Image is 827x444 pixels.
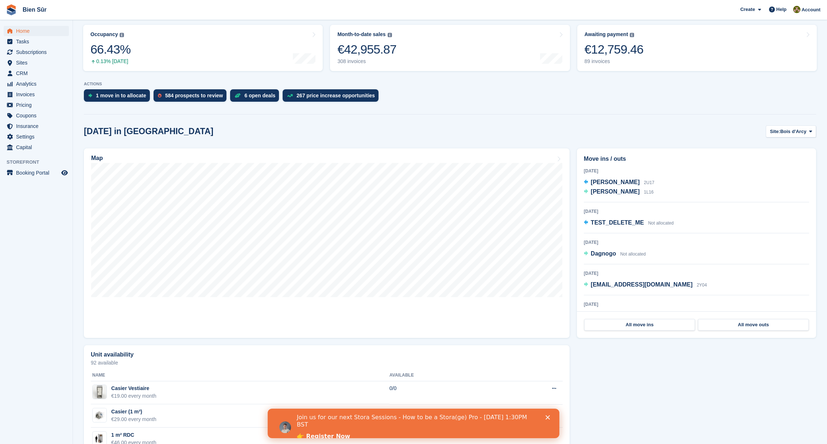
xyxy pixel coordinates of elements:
img: prospect-51fa495bee0391a8d652442698ab0144808aea92771e9ea1ae160a38d050c398.svg [158,93,162,98]
span: Home [16,26,60,36]
a: Occupancy 66.43% 0.13% [DATE] [83,25,323,71]
span: [EMAIL_ADDRESS][DOMAIN_NAME] [591,281,692,288]
a: [EMAIL_ADDRESS][DOMAIN_NAME] 2Y04 [584,280,707,290]
a: 584 prospects to review [154,89,230,105]
div: Month-to-date sales [337,31,385,38]
span: Not allocated [648,221,673,226]
span: TEST_DELETE_ME [591,219,644,226]
iframe: Intercom live chat bannière [268,409,559,438]
p: 92 available [91,360,563,365]
td: 11/19 [389,404,496,428]
div: [DATE] [584,270,809,277]
span: Coupons [16,110,60,121]
a: menu [4,132,69,142]
span: CRM [16,68,60,78]
img: Matthieu Burnand [793,6,800,13]
img: icon-info-grey-7440780725fd019a000dd9b08b2336e03edf1995a4989e88bcd33f0948082b44.svg [388,33,392,37]
a: 6 open deals [230,89,283,105]
p: ACTIONS [84,82,816,86]
a: menu [4,142,69,152]
span: Booking Portal [16,168,60,178]
th: Available [389,370,496,381]
a: menu [4,47,69,57]
div: €29.00 every month [111,416,156,423]
div: [DATE] [584,208,809,215]
h2: Unit availability [91,351,133,358]
span: 2Y04 [697,283,707,288]
img: locker%201m3.jpg [93,408,106,422]
div: €12,759.46 [585,42,644,57]
span: 2U17 [644,180,655,185]
a: Awaiting payment €12,759.46 89 invoices [577,25,817,71]
span: Account [801,6,820,13]
th: Name [91,370,389,381]
div: 0.13% [DATE] [90,58,131,65]
span: Tasks [16,36,60,47]
a: menu [4,36,69,47]
span: Capital [16,142,60,152]
h2: Map [91,155,103,161]
img: price_increase_opportunities-93ffe204e8149a01c8c9dc8f82e8f89637d9d84a8eef4429ea346261dce0b2c0.svg [287,94,293,97]
div: €19.00 every month [111,392,156,400]
a: All move outs [698,319,809,331]
h2: [DATE] in [GEOGRAPHIC_DATA] [84,126,213,136]
a: menu [4,121,69,131]
h2: Move ins / outs [584,155,809,163]
div: Awaiting payment [585,31,628,38]
div: 584 prospects to review [165,93,223,98]
span: Help [776,6,787,13]
img: stora-icon-8386f47178a22dfd0bd8f6a31ec36ba5ce8667c1dd55bd0f319d3a0aa187defe.svg [6,4,17,15]
td: 0/0 [389,381,496,404]
span: Site: [770,128,780,135]
a: menu [4,26,69,36]
a: menu [4,79,69,89]
a: Dagnogo Not allocated [584,249,646,259]
a: All move ins [584,319,695,331]
div: 66.43% [90,42,131,57]
span: 1L16 [644,190,654,195]
span: Pricing [16,100,60,110]
img: locker%20petit%20casier.png [93,385,106,399]
div: 308 invoices [337,58,396,65]
a: Map [84,148,570,338]
span: Settings [16,132,60,142]
a: Month-to-date sales €42,955.87 308 invoices [330,25,570,71]
span: Analytics [16,79,60,89]
div: 267 price increase opportunities [296,93,375,98]
img: move_ins_to_allocate_icon-fdf77a2bb77ea45bf5b3d319d69a93e2d87916cf1d5bf7949dd705db3b84f3ca.svg [88,93,92,98]
span: Not allocated [620,252,646,257]
a: 267 price increase opportunities [283,89,382,105]
span: Storefront [7,159,73,166]
div: Fermer [278,7,285,11]
span: Sites [16,58,60,68]
img: icon-info-grey-7440780725fd019a000dd9b08b2336e03edf1995a4989e88bcd33f0948082b44.svg [120,33,124,37]
a: menu [4,168,69,178]
div: [DATE] [584,301,809,308]
div: Casier (1 m³) [111,408,156,416]
div: 1 m² RDC [111,431,156,439]
div: Occupancy [90,31,118,38]
div: 1 move in to allocate [96,93,146,98]
a: [PERSON_NAME] 1L16 [584,187,653,197]
span: Create [740,6,755,13]
a: 1 move in to allocate [84,89,154,105]
div: [DATE] [584,239,809,246]
a: menu [4,89,69,100]
a: 👉 Register Now [29,24,82,32]
a: menu [4,68,69,78]
a: Bien Sûr [20,4,50,16]
a: menu [4,110,69,121]
span: Bois d'Arcy [780,128,807,135]
div: [DATE] [584,168,809,174]
button: Site: Bois d'Arcy [766,125,816,137]
span: Invoices [16,89,60,100]
div: 6 open deals [244,93,275,98]
span: Dagnogo [591,250,616,257]
a: [PERSON_NAME] 2U17 [584,178,654,187]
a: Preview store [60,168,69,177]
img: deal-1b604bf984904fb50ccaf53a9ad4b4a5d6e5aea283cecdc64d6e3604feb123c2.svg [234,93,241,98]
a: menu [4,58,69,68]
div: Casier Vestiaire [111,385,156,392]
